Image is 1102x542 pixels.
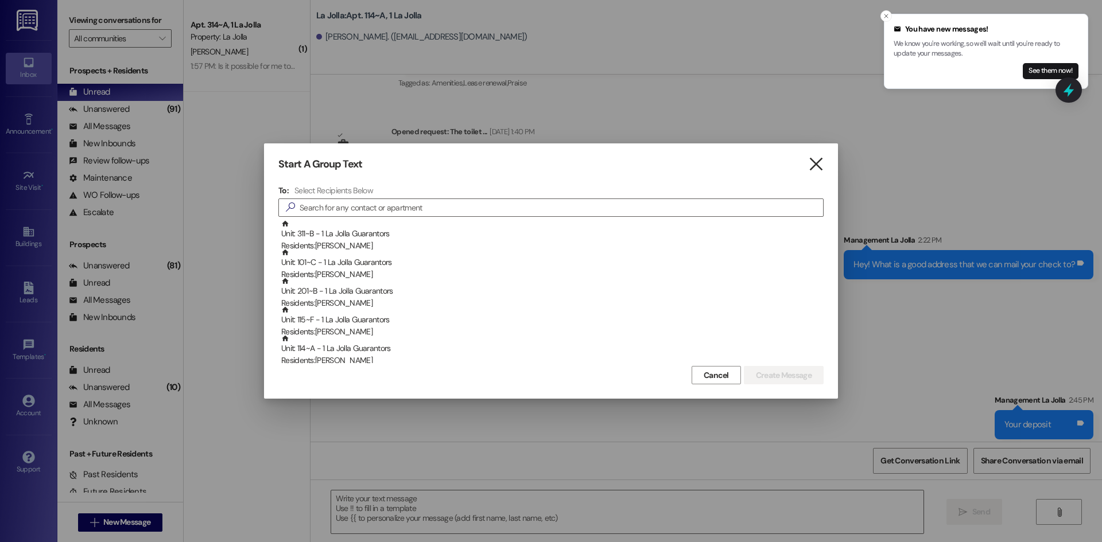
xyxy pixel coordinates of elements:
input: Search for any contact or apartment [300,200,823,216]
div: Unit: 311~B - 1 La Jolla Guarantors [281,220,824,252]
div: Unit: 201~B - 1 La Jolla GuarantorsResidents:[PERSON_NAME] [278,277,824,306]
h3: To: [278,185,289,196]
div: Unit: 201~B - 1 La Jolla Guarantors [281,277,824,310]
div: Unit: 115~F - 1 La Jolla Guarantors [281,306,824,338]
button: See them now! [1023,63,1078,79]
div: Residents: [PERSON_NAME] [281,240,824,252]
div: Unit: 114~A - 1 La Jolla Guarantors [281,334,824,367]
div: Unit: 101~C - 1 La Jolla GuarantorsResidents:[PERSON_NAME] [278,248,824,277]
i:  [281,201,300,213]
h3: Start A Group Text [278,158,362,171]
div: Unit: 114~A - 1 La Jolla GuarantorsResidents:[PERSON_NAME] [278,334,824,363]
div: Unit: 311~B - 1 La Jolla GuarantorsResidents:[PERSON_NAME] [278,220,824,248]
div: Residents: [PERSON_NAME] [281,326,824,338]
div: Residents: [PERSON_NAME] [281,297,824,309]
div: You have new messages! [894,24,1078,35]
div: Unit: 115~F - 1 La Jolla GuarantorsResidents:[PERSON_NAME] [278,306,824,334]
span: Cancel [704,369,729,381]
span: Create Message [756,369,812,381]
h4: Select Recipients Below [294,185,373,196]
div: Residents: [PERSON_NAME] [281,268,824,280]
div: Residents: [PERSON_NAME] [281,354,824,366]
button: Close toast [880,10,892,22]
button: Create Message [744,366,824,384]
p: We know you're working, so we'll wait until you're ready to update your messages. [894,39,1078,59]
button: Cancel [692,366,741,384]
div: Unit: 101~C - 1 La Jolla Guarantors [281,248,824,281]
i:  [808,158,824,170]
